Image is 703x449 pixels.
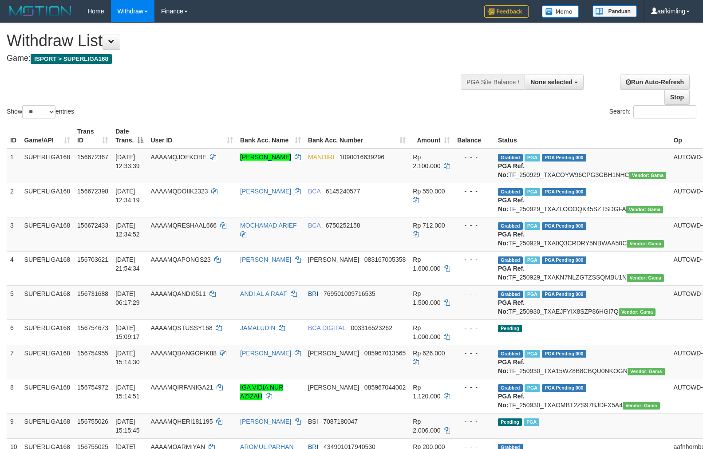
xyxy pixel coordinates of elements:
span: Vendor URL: https://trx31.1velocity.biz [628,368,665,375]
span: PGA Pending [542,291,586,298]
input: Search: [633,105,696,118]
td: TF_250929_TXAKN7NLZGTZSSQMBU1N [494,251,670,285]
b: PGA Ref. No: [498,358,525,374]
span: [DATE] 21:54:34 [115,256,140,272]
span: Grabbed [498,188,523,196]
span: 156754673 [77,324,108,331]
span: [DATE] 06:17:29 [115,290,140,306]
label: Show entries [7,105,74,118]
span: PGA Pending [542,188,586,196]
div: - - - [457,255,491,264]
span: AAAAMQAPONGS23 [150,256,210,263]
span: Vendor URL: https://trx31.1velocity.biz [627,240,664,248]
span: [PERSON_NAME] [308,384,359,391]
span: [DATE] 12:34:19 [115,188,140,204]
th: Status [494,123,670,149]
div: PGA Site Balance / [461,75,525,90]
span: Grabbed [498,350,523,358]
th: User ID: activate to sort column ascending [147,123,237,149]
span: [DATE] 15:14:30 [115,350,140,366]
b: PGA Ref. No: [498,231,525,247]
h4: Game: [7,54,460,63]
span: AAAAMQANDI0511 [150,290,206,297]
span: [DATE] 12:33:39 [115,154,140,169]
span: Vendor URL: https://trx31.1velocity.biz [623,402,660,410]
span: 156731688 [77,290,108,297]
h1: Withdraw List [7,32,460,50]
td: SUPERLIGA168 [21,319,74,345]
a: Stop [664,90,690,105]
td: TF_250930_TXAOMBT2ZS97BJDFX5A4 [494,379,670,413]
td: 7 [7,345,21,379]
b: PGA Ref. No: [498,197,525,213]
span: BRI [308,290,318,297]
span: Rp 1.600.000 [413,256,440,272]
img: Feedback.jpg [484,5,529,18]
span: Marked by aafsengchandara [525,154,540,161]
span: Marked by aafsoumeymey [525,350,540,358]
span: 156672367 [77,154,108,161]
span: Rp 550.000 [413,188,445,195]
a: MOCHAMAD ARIEF [240,222,297,229]
a: [PERSON_NAME] [240,188,291,195]
span: Copy 6750252158 to clipboard [326,222,360,229]
td: SUPERLIGA168 [21,345,74,379]
td: SUPERLIGA168 [21,183,74,217]
span: AAAAMQBANGOPIK88 [150,350,217,357]
th: Trans ID: activate to sort column ascending [74,123,112,149]
span: PGA Pending [542,350,586,358]
span: Marked by aafsoycanthlai [525,188,540,196]
span: Pending [498,418,522,426]
td: SUPERLIGA168 [21,149,74,183]
span: Vendor URL: https://trx31.1velocity.biz [627,274,664,282]
span: AAAAMQHERI181195 [150,418,213,425]
span: Rp 2.100.000 [413,154,440,169]
td: 8 [7,379,21,413]
div: - - - [457,349,491,358]
img: MOTION_logo.png [7,4,74,18]
span: Marked by aafsoumeymey [525,384,540,392]
span: Copy 085967013565 to clipboard [364,350,406,357]
span: PGA Pending [542,222,586,230]
span: Rp 626.000 [413,350,445,357]
td: 6 [7,319,21,345]
span: MANDIRI [308,154,334,161]
span: Copy 003316523262 to clipboard [351,324,392,331]
td: SUPERLIGA168 [21,285,74,319]
span: BCA [308,188,320,195]
span: 156754955 [77,350,108,357]
td: TF_250929_TXAZLOOOQK45SZTSDGFA [494,183,670,217]
img: panduan.png [592,5,637,17]
div: - - - [457,383,491,392]
span: Vendor URL: https://trx31.1velocity.biz [619,308,656,316]
td: SUPERLIGA168 [21,217,74,251]
span: [DATE] 15:14:51 [115,384,140,400]
span: PGA Pending [542,256,586,264]
th: Amount: activate to sort column ascending [409,123,454,149]
a: IGA VIDIA NUR AZIZAH [240,384,283,400]
div: - - - [457,323,491,332]
span: BSI [308,418,318,425]
td: TF_250930_TXAEJFYIX8SZP86HGI7Q [494,285,670,319]
span: Pending [498,325,522,332]
span: PGA Pending [542,384,586,392]
a: [PERSON_NAME] [240,154,291,161]
span: Vendor URL: https://trx31.1velocity.biz [629,172,667,179]
span: Vendor URL: https://trx31.1velocity.biz [626,206,664,213]
span: Rp 1.120.000 [413,384,440,400]
div: - - - [457,417,491,426]
span: ISPORT > SUPERLIGA168 [31,54,112,64]
span: Copy 083167005358 to clipboard [364,256,406,263]
span: Grabbed [498,291,523,298]
span: 156755026 [77,418,108,425]
select: Showentries [22,105,55,118]
span: Rp 712.000 [413,222,445,229]
td: 4 [7,251,21,285]
td: 9 [7,413,21,438]
b: PGA Ref. No: [498,265,525,281]
th: Bank Acc. Number: activate to sort column ascending [304,123,409,149]
span: [DATE] 15:09:17 [115,324,140,340]
div: - - - [457,187,491,196]
th: Date Trans.: activate to sort column descending [112,123,147,149]
b: PGA Ref. No: [498,162,525,178]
